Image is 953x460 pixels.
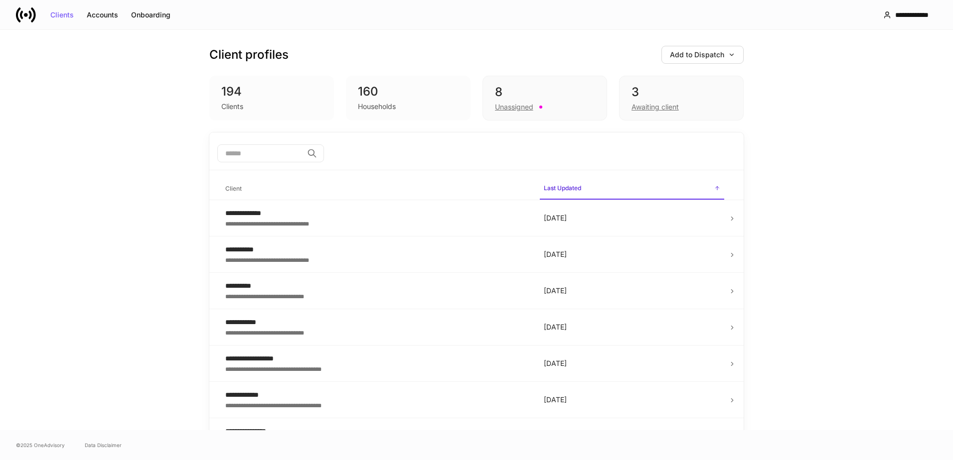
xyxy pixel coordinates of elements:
[544,358,720,368] p: [DATE]
[44,7,80,23] button: Clients
[670,51,735,58] div: Add to Dispatch
[619,76,744,120] div: 3Awaiting client
[544,395,720,405] p: [DATE]
[16,441,65,449] span: © 2025 OneAdvisory
[358,102,396,112] div: Households
[544,322,720,332] p: [DATE]
[125,7,177,23] button: Onboarding
[221,84,322,100] div: 194
[80,7,125,23] button: Accounts
[50,11,74,18] div: Clients
[85,441,122,449] a: Data Disclaimer
[495,84,595,100] div: 8
[482,76,607,120] div: 8Unassigned
[221,102,243,112] div: Clients
[358,84,459,100] div: 160
[544,213,720,223] p: [DATE]
[632,102,679,112] div: Awaiting client
[540,178,724,200] span: Last Updated
[544,183,581,193] h6: Last Updated
[632,84,731,100] div: 3
[131,11,170,18] div: Onboarding
[221,179,532,199] span: Client
[544,286,720,296] p: [DATE]
[544,249,720,259] p: [DATE]
[209,47,289,63] h3: Client profiles
[495,102,533,112] div: Unassigned
[87,11,118,18] div: Accounts
[225,184,242,193] h6: Client
[661,46,744,64] button: Add to Dispatch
